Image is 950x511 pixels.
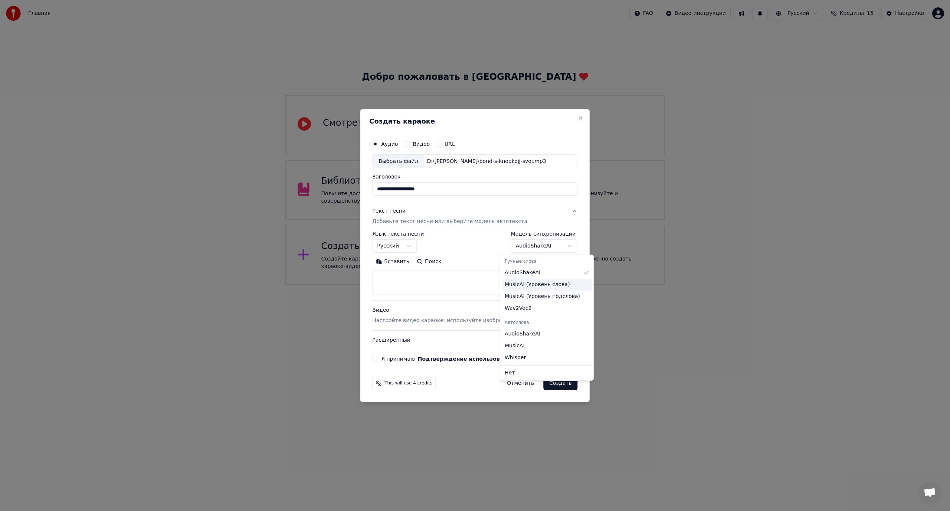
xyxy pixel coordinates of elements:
div: Ручные слова [502,256,592,267]
span: Нет [505,369,515,377]
span: MusicAI ( Уровень слова ) [505,281,570,288]
span: Whisper [505,354,526,361]
span: AudioShakeAI [505,330,540,338]
div: Автослова [502,318,592,328]
span: MusicAI ( Уровень подслова ) [505,293,580,300]
span: AudioShakeAI [505,269,540,276]
span: Wav2Vec2 [505,305,531,312]
span: MusicAI [505,342,525,350]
